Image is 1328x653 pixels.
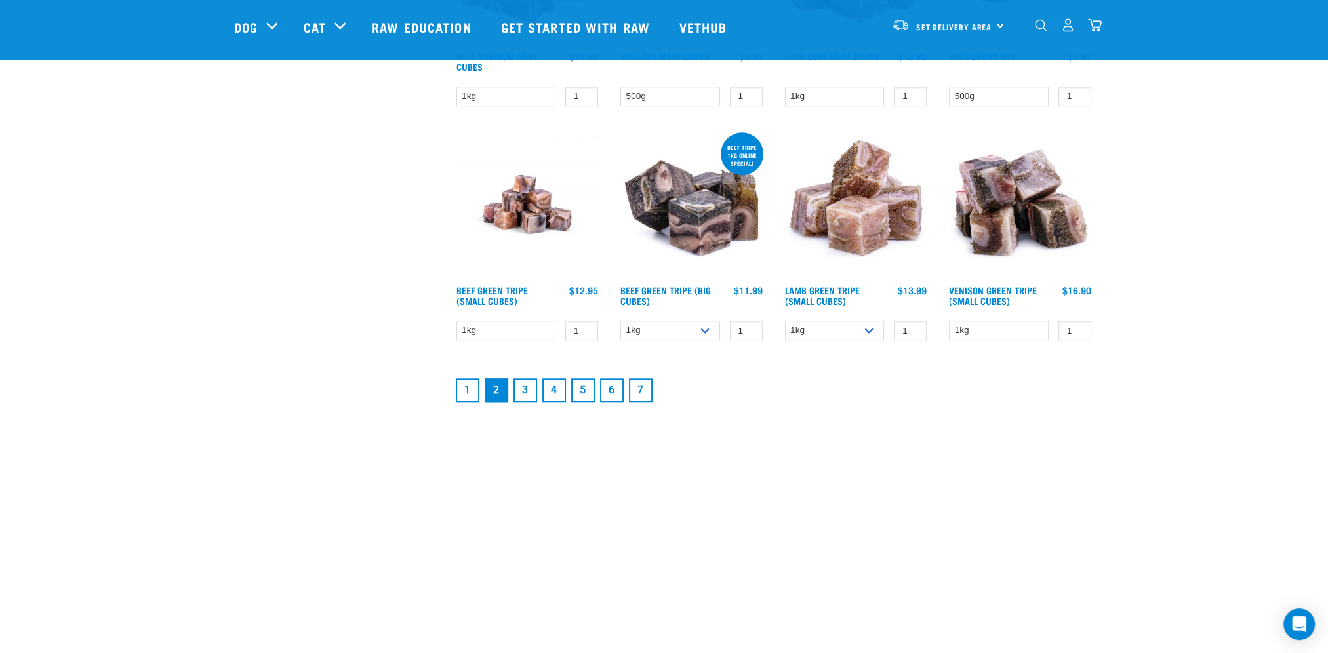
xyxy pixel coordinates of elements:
[1283,608,1315,640] div: Open Intercom Messenger
[1061,18,1075,32] img: user.png
[949,288,1037,303] a: Venison Green Tripe (Small Cubes)
[617,130,766,279] img: 1044 Green Tripe Beef
[565,87,598,107] input: 1
[734,285,763,296] div: $11.99
[629,378,653,402] a: Goto page 7
[485,378,508,402] a: Page 2
[1035,19,1047,31] img: home-icon-1@2x.png
[600,378,624,402] a: Goto page 6
[456,54,537,69] a: Wild Venison Meat Cubes
[304,17,326,37] a: Cat
[456,288,528,303] a: Beef Green Tripe (Small Cubes)
[916,24,992,29] span: Set Delivery Area
[513,378,537,402] a: Goto page 3
[892,19,910,31] img: van-moving.png
[488,1,666,53] a: Get started with Raw
[730,321,763,341] input: 1
[1058,87,1091,107] input: 1
[620,288,711,303] a: Beef Green Tripe (Big Cubes)
[571,378,595,402] a: Goto page 5
[1088,18,1102,32] img: home-icon@2x.png
[894,87,927,107] input: 1
[456,378,479,402] a: Goto page 1
[782,130,931,279] img: 1133 Green Tripe Lamb Small Cubes 01
[453,376,1095,405] nav: pagination
[359,1,487,53] a: Raw Education
[730,87,763,107] input: 1
[1058,321,1091,341] input: 1
[894,321,927,341] input: 1
[234,17,258,37] a: Dog
[721,138,763,173] div: Beef tripe 1kg online special!
[542,378,566,402] a: Goto page 4
[785,288,860,303] a: Lamb Green Tripe (Small Cubes)
[666,1,744,53] a: Vethub
[946,130,1095,279] img: 1079 Green Tripe Venison 01
[1062,285,1091,296] div: $16.90
[453,130,602,279] img: Beef Tripe Bites 1634
[565,321,598,341] input: 1
[898,285,927,296] div: $13.99
[569,285,598,296] div: $12.95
